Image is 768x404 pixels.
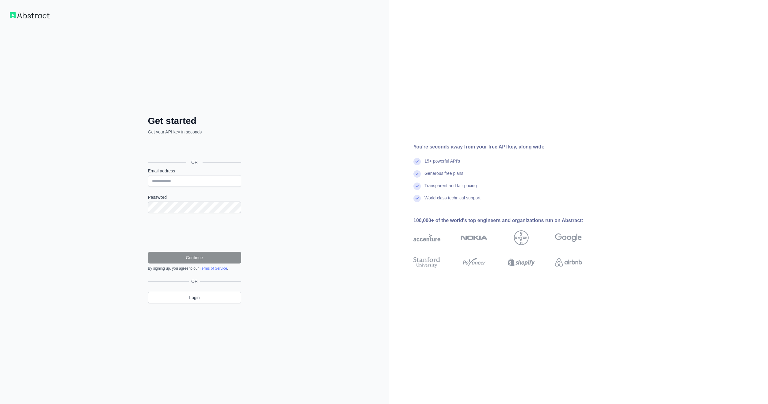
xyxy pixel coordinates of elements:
[148,266,241,271] div: By signing up, you agree to our .
[555,230,582,245] img: google
[413,217,602,224] div: 100,000+ of the world's top engineers and organizations run on Abstract:
[514,230,529,245] img: bayer
[413,230,440,245] img: accenture
[200,266,227,271] a: Terms of Service
[424,195,481,207] div: World-class technical support
[148,194,241,200] label: Password
[424,158,460,170] div: 15+ powerful API's
[461,230,488,245] img: nokia
[413,143,602,151] div: You're seconds away from your free API key, along with:
[555,256,582,269] img: airbnb
[413,256,440,269] img: stanford university
[508,256,535,269] img: shopify
[413,183,421,190] img: check mark
[148,115,241,126] h2: Get started
[461,256,488,269] img: payoneer
[186,159,203,165] span: OR
[148,292,241,303] a: Login
[148,252,241,264] button: Continue
[189,278,200,284] span: OR
[413,170,421,178] img: check mark
[424,170,463,183] div: Generous free plans
[10,12,50,18] img: Workflow
[145,142,243,155] iframe: Кнопка "Войти с аккаунтом Google"
[148,129,241,135] p: Get your API key in seconds
[413,158,421,165] img: check mark
[424,183,477,195] div: Transparent and fair pricing
[148,168,241,174] label: Email address
[148,221,241,244] iframe: reCAPTCHA
[413,195,421,202] img: check mark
